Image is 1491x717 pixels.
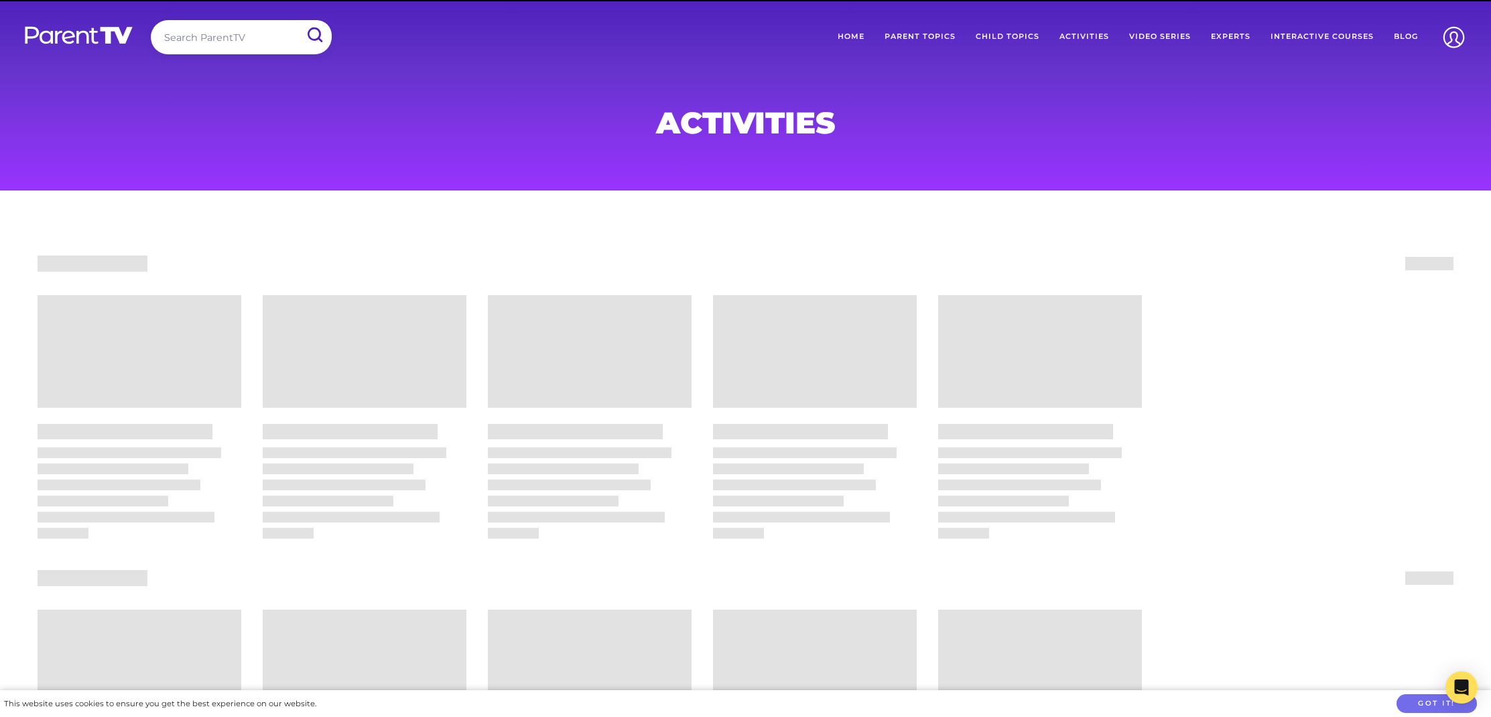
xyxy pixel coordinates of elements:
[1384,20,1428,54] a: Blog
[1437,20,1471,54] img: Account
[1397,694,1477,714] button: Got it!
[966,20,1049,54] a: Child Topics
[828,20,874,54] a: Home
[297,20,332,50] input: Submit
[1119,20,1201,54] a: Video Series
[4,697,316,711] div: This website uses cookies to ensure you get the best experience on our website.
[1260,20,1384,54] a: Interactive Courses
[1201,20,1260,54] a: Experts
[423,109,1069,136] h1: Activities
[874,20,966,54] a: Parent Topics
[151,20,332,54] input: Search ParentTV
[1049,20,1119,54] a: Activities
[1445,671,1478,704] div: Open Intercom Messenger
[23,25,134,45] img: parenttv-logo-white.4c85aaf.svg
